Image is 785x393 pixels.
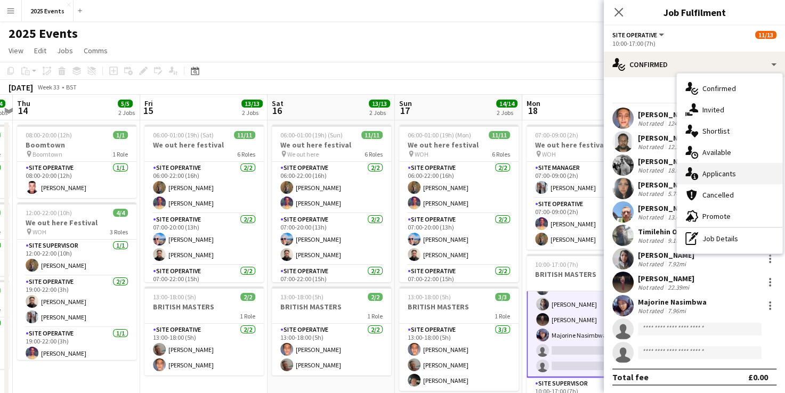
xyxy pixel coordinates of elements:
app-card-role: Site Operative2/206:00-22:00 (16h)[PERSON_NAME][PERSON_NAME] [272,162,391,214]
div: 2 Jobs [118,109,135,117]
span: 6 Roles [365,150,383,158]
span: 06:00-01:00 (19h) (Sun) [280,131,343,139]
app-card-role: Site Operative2/207:00-20:00 (13h)[PERSON_NAME][PERSON_NAME] [272,214,391,265]
span: 06:00-01:00 (19h) (Sat) [153,131,214,139]
app-card-role: Site Operative2/207:00-20:00 (13h)[PERSON_NAME][PERSON_NAME] [399,214,519,265]
h3: Job Fulfilment [604,5,785,19]
app-card-role: Site Operative1/119:00-22:00 (3h)[PERSON_NAME] [17,327,136,364]
h3: We out here festival [399,140,519,150]
span: 15 [143,104,153,117]
a: Jobs [53,44,77,58]
app-card-role: Site Operative1/108:00-20:00 (12h)[PERSON_NAME] [17,162,136,198]
span: Week 33 [35,83,62,91]
h3: BRITISH MASTERS [144,302,264,312]
h3: BRITISH MASTERS [399,302,519,312]
app-card-role: Site Operative2/207:00-09:00 (2h)[PERSON_NAME][PERSON_NAME] [527,198,646,250]
div: Confirmed [604,52,785,77]
div: Cancelled [677,184,782,206]
div: [PERSON_NAME] [638,274,694,283]
div: 06:00-01:00 (19h) (Sat)11/11We out here festival6 RolesSite Operative2/206:00-22:00 (16h)[PERSON_... [144,125,264,282]
app-card-role: Site Operative2/207:00-22:00 (15h) [272,265,391,317]
h3: We out here Festival [17,218,136,227]
div: Available [677,142,782,163]
span: Thu [17,99,30,108]
div: Timilehin Odukudu [638,227,704,236]
span: 11/11 [234,131,255,139]
span: 1 Role [112,150,128,158]
app-card-role: Site Operative2/213:00-18:00 (5h)[PERSON_NAME][PERSON_NAME] [272,324,391,375]
div: Not rated [638,283,666,291]
span: 13:00-18:00 (5h) [408,293,451,301]
h3: We out here festival [144,140,264,150]
div: 07:00-09:00 (2h)3/3We out here festival WOH2 RolesSite Manager1/107:00-09:00 (2h)[PERSON_NAME]Sit... [527,125,646,250]
app-card-role: Site Operative3/313:00-18:00 (5h)[PERSON_NAME][PERSON_NAME][PERSON_NAME] [399,324,519,391]
div: Not rated [638,190,666,198]
span: Site Operative [612,31,657,39]
span: 1 Role [495,312,510,320]
h1: 2025 Events [9,26,78,42]
a: Comms [79,44,112,58]
span: 1 Role [240,312,255,320]
div: Invited [677,99,782,120]
span: Mon [527,99,540,108]
span: 11/13 [755,31,776,39]
app-job-card: 08:00-20:00 (12h)1/1Boomtown Boomtown1 RoleSite Operative1/108:00-20:00 (12h)[PERSON_NAME] [17,125,136,198]
div: [DATE] [9,82,33,93]
div: Not rated [638,213,666,221]
span: 13:00-18:00 (5h) [280,293,323,301]
span: 13/13 [369,100,390,108]
app-job-card: 13:00-18:00 (5h)3/3BRITISH MASTERS1 RoleSite Operative3/313:00-18:00 (5h)[PERSON_NAME][PERSON_NAM... [399,286,519,391]
div: [PERSON_NAME] [638,180,694,190]
app-card-role: Site Operative2/207:00-20:00 (13h)[PERSON_NAME][PERSON_NAME] [144,214,264,265]
span: We out here [287,150,319,158]
div: 7.96mi [666,307,688,315]
div: Confirmed [677,78,782,99]
div: 22.39mi [666,283,691,291]
app-job-card: 06:00-01:00 (19h) (Sun)11/11We out here festival We out here6 RolesSite Operative2/206:00-22:00 (... [272,125,391,282]
h3: We out here festival [272,140,391,150]
span: 06:00-01:00 (19h) (Mon) [408,131,471,139]
div: 2 Jobs [242,109,262,117]
span: 6 Roles [492,150,510,158]
span: WOH [415,150,428,158]
span: 5/5 [118,100,133,108]
div: Applicants [677,163,782,184]
span: 12:00-22:00 (10h) [26,209,72,217]
span: Comms [84,46,108,55]
button: Site Operative [612,31,666,39]
app-job-card: 06:00-01:00 (19h) (Mon)11/11We out here festival WOH6 RolesSite Operative2/206:00-22:00 (16h)[PER... [399,125,519,282]
span: 4/4 [113,209,128,217]
span: 6 Roles [237,150,255,158]
span: Edit [34,46,46,55]
div: 13.41mi [666,213,691,221]
h3: Boomtown [17,140,136,150]
button: 2025 Events [22,1,74,21]
div: Shortlist [677,120,782,142]
span: 13:00-18:00 (5h) [153,293,196,301]
div: Not rated [638,307,666,315]
h3: We out here festival [527,140,646,150]
span: 11/11 [361,131,383,139]
div: Not rated [638,166,666,174]
app-card-role: Site Operative2/213:00-18:00 (5h)[PERSON_NAME][PERSON_NAME] [144,324,264,375]
span: 16 [270,104,284,117]
span: Sun [399,99,412,108]
div: 2 Jobs [497,109,517,117]
span: View [9,46,23,55]
span: WOH [33,228,46,236]
span: 08:00-20:00 (12h) [26,131,72,139]
div: £0.00 [748,372,768,382]
span: 10:00-17:00 (7h) [535,260,578,268]
span: 1 Role [367,312,383,320]
div: Not rated [638,236,666,244]
div: Promote [677,206,782,227]
span: 14/14 [496,100,517,108]
app-card-role: Site Operative2/207:00-22:00 (15h) [144,265,264,317]
app-job-card: 13:00-18:00 (5h)2/2BRITISH MASTERS1 RoleSite Operative2/213:00-18:00 (5h)[PERSON_NAME][PERSON_NAME] [144,286,264,375]
app-job-card: 13:00-18:00 (5h)2/2BRITISH MASTERS1 RoleSite Operative2/213:00-18:00 (5h)[PERSON_NAME][PERSON_NAME] [272,286,391,375]
div: 9.18mi [666,236,688,244]
div: Job Details [677,228,782,249]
